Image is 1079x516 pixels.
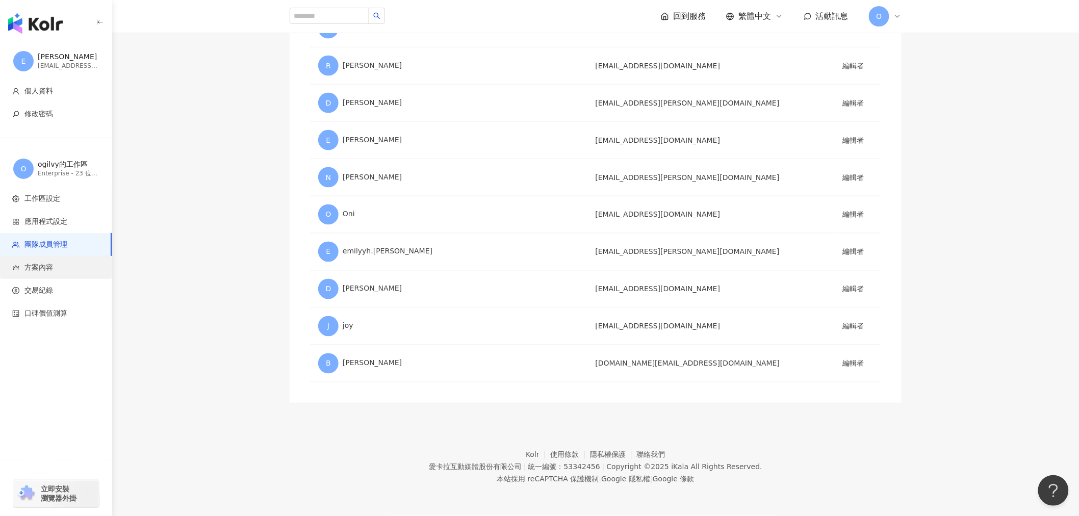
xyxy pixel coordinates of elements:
[587,308,835,345] td: [EMAIL_ADDRESS][DOMAIN_NAME]
[429,463,522,471] div: 愛卡拉互動媒體股份有限公司
[20,163,26,174] span: O
[601,475,650,483] a: Google 隱私權
[12,218,19,225] span: appstore
[326,135,331,146] span: E
[602,463,605,471] span: |
[526,451,550,459] a: Kolr
[653,475,695,483] a: Google 條款
[835,234,881,271] td: 編輯者
[661,11,706,22] a: 回到服務
[587,196,835,234] td: [EMAIL_ADDRESS][DOMAIN_NAME]
[637,451,665,459] a: 聯絡我們
[318,130,579,150] div: [PERSON_NAME]
[587,345,835,382] td: [DOMAIN_NAME][EMAIL_ADDRESS][DOMAIN_NAME]
[373,12,380,19] span: search
[835,47,881,85] td: 編輯者
[497,473,694,485] span: 本站採用 reCAPTCHA 保護機制
[318,56,579,76] div: [PERSON_NAME]
[16,485,36,502] img: chrome extension
[835,271,881,308] td: 編輯者
[318,93,579,113] div: [PERSON_NAME]
[672,463,689,471] a: iKala
[1038,475,1069,506] iframe: Help Scout Beacon - Open
[38,169,99,178] div: Enterprise - 23 位成員
[12,88,19,95] span: user
[318,353,579,374] div: [PERSON_NAME]
[587,159,835,196] td: [EMAIL_ADDRESS][PERSON_NAME][DOMAIN_NAME]
[650,475,653,483] span: |
[38,52,99,62] div: [PERSON_NAME]
[835,345,881,382] td: 編輯者
[41,484,76,503] span: 立即安裝 瀏覽器外掛
[326,358,331,369] span: B
[835,196,881,234] td: 編輯者
[12,310,19,317] span: calculator
[24,86,53,96] span: 個人資料
[326,172,331,183] span: N
[551,451,590,459] a: 使用條款
[835,308,881,345] td: 編輯者
[318,242,579,262] div: emilyyh.[PERSON_NAME]
[12,111,19,118] span: key
[24,286,53,296] span: 交易紀錄
[13,480,99,507] a: chrome extension立即安裝 瀏覽器外掛
[599,475,602,483] span: |
[24,217,67,227] span: 應用程式設定
[673,11,706,22] span: 回到服務
[587,85,835,122] td: [EMAIL_ADDRESS][PERSON_NAME][DOMAIN_NAME]
[24,308,67,319] span: 口碑價值測算
[326,97,331,109] span: D
[24,240,67,250] span: 團隊成員管理
[38,62,99,70] div: [EMAIL_ADDRESS][DOMAIN_NAME]
[325,209,331,220] span: O
[835,159,881,196] td: 編輯者
[590,451,637,459] a: 隱私權保護
[326,246,331,257] span: E
[738,11,771,22] span: 繁體中文
[607,463,762,471] div: Copyright © 2025 All Rights Reserved.
[12,287,19,294] span: dollar
[24,263,53,273] span: 方案內容
[524,463,526,471] span: |
[327,321,329,332] span: J
[587,47,835,85] td: [EMAIL_ADDRESS][DOMAIN_NAME]
[24,109,53,119] span: 修改密碼
[816,11,849,21] span: 活動訊息
[318,279,579,299] div: [PERSON_NAME]
[587,271,835,308] td: [EMAIL_ADDRESS][DOMAIN_NAME]
[835,85,881,122] td: 編輯者
[318,204,579,225] div: Oni
[326,283,331,295] span: D
[587,234,835,271] td: [EMAIL_ADDRESS][PERSON_NAME][DOMAIN_NAME]
[8,13,63,34] img: logo
[587,122,835,159] td: [EMAIL_ADDRESS][DOMAIN_NAME]
[528,463,600,471] div: 統一編號：53342456
[318,167,579,188] div: [PERSON_NAME]
[835,122,881,159] td: 編輯者
[24,194,60,204] span: 工作區設定
[326,60,331,71] span: R
[38,160,99,170] div: ogilvy的工作區
[876,11,882,22] span: O
[21,56,26,67] span: E
[318,316,579,337] div: joy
